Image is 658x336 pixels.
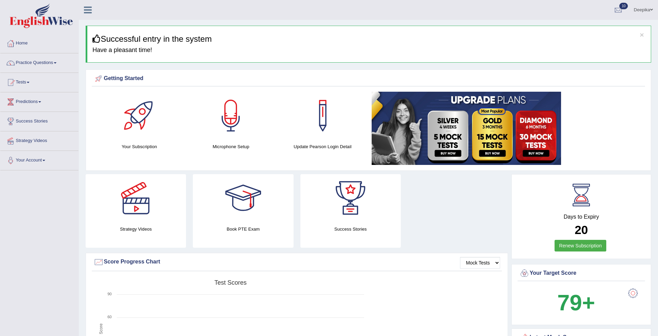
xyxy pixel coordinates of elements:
div: Score Progress Chart [94,257,500,267]
a: Strategy Videos [0,131,78,148]
img: small5.jpg [372,92,561,165]
a: Your Account [0,151,78,168]
b: 20 [575,223,588,236]
div: Getting Started [94,74,643,84]
h4: Microphone Setup [188,143,273,150]
b: 79+ [557,290,595,315]
tspan: Score [99,323,103,334]
h3: Successful entry in the system [92,35,646,43]
text: 60 [108,315,112,319]
h4: Success Stories [300,225,401,233]
a: Practice Questions [0,53,78,70]
a: Tests [0,73,78,90]
h4: Have a pleasant time! [92,47,646,54]
h4: Strategy Videos [86,225,186,233]
span: 10 [619,3,628,9]
tspan: Test scores [214,279,247,286]
a: Success Stories [0,112,78,129]
div: Your Target Score [519,268,643,279]
a: Predictions [0,92,78,109]
h4: Book PTE Exam [193,225,293,233]
a: Renew Subscription [555,240,606,251]
a: Home [0,34,78,51]
text: 90 [108,292,112,296]
h4: Your Subscription [97,143,182,150]
h4: Update Pearson Login Detail [280,143,365,150]
button: × [640,31,644,38]
h4: Days to Expiry [519,214,643,220]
